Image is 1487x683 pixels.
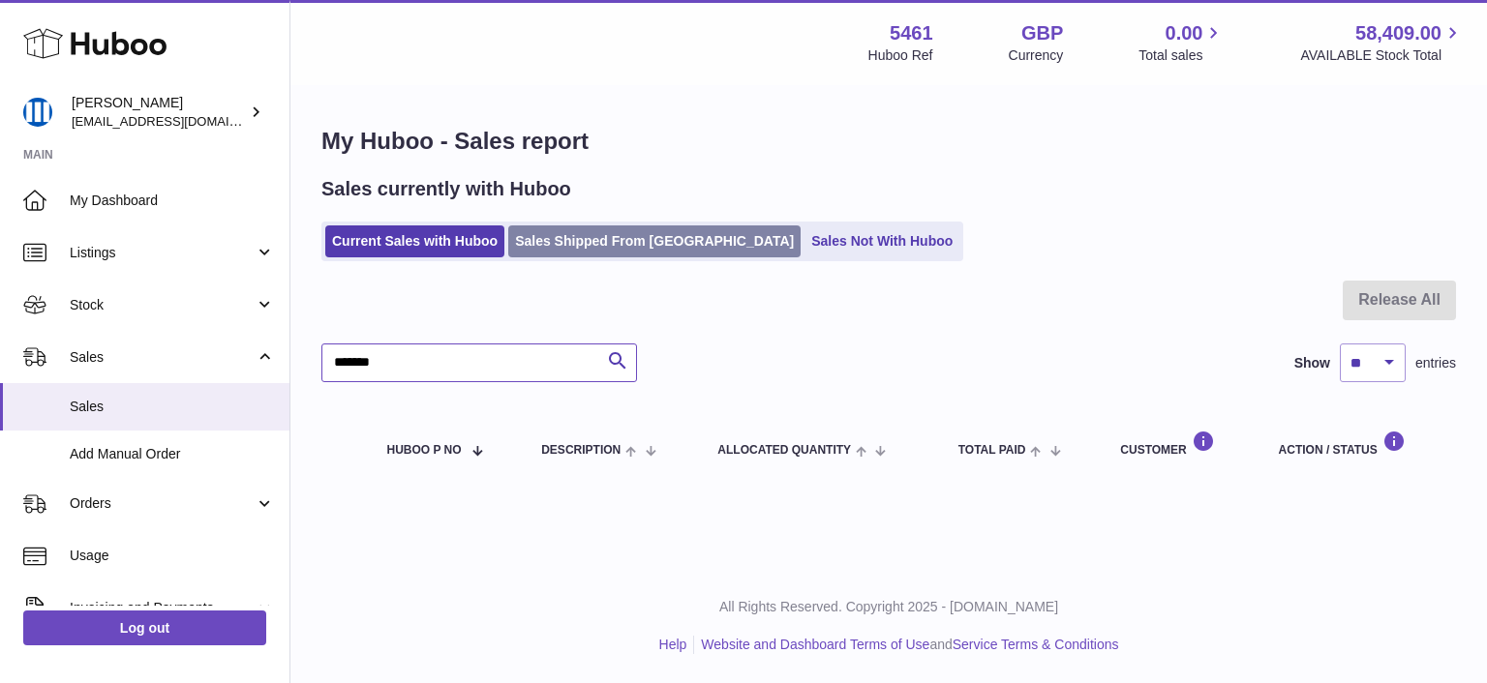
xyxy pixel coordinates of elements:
span: Stock [70,296,255,314]
li: and [694,636,1118,654]
span: Add Manual Order [70,445,275,463]
a: 0.00 Total sales [1138,20,1225,65]
span: 0.00 [1166,20,1203,46]
span: AVAILABLE Stock Total [1300,46,1464,65]
span: Huboo P no [387,444,462,457]
span: Orders [70,494,255,513]
div: Currency [1009,46,1064,65]
img: oksana@monimoto.com [23,98,52,127]
h1: My Huboo - Sales report [321,126,1456,157]
a: Help [659,637,687,652]
span: Sales [70,348,255,367]
span: 58,409.00 [1355,20,1441,46]
a: Website and Dashboard Terms of Use [701,637,929,652]
a: Log out [23,610,266,645]
h2: Sales currently with Huboo [321,176,571,202]
div: Customer [1120,431,1239,457]
span: [EMAIL_ADDRESS][DOMAIN_NAME] [72,113,285,129]
div: [PERSON_NAME] [72,94,246,131]
div: Action / Status [1279,431,1437,457]
span: Invoicing and Payments [70,599,255,617]
span: Usage [70,547,275,565]
strong: 5461 [890,20,933,46]
a: 58,409.00 AVAILABLE Stock Total [1300,20,1464,65]
p: All Rights Reserved. Copyright 2025 - [DOMAIN_NAME] [306,598,1472,616]
a: Current Sales with Huboo [325,225,504,257]
span: My Dashboard [70,192,275,210]
div: Huboo Ref [868,46,933,65]
span: entries [1415,354,1456,372]
a: Sales Shipped From [GEOGRAPHIC_DATA] [508,225,801,257]
label: Show [1294,354,1330,372]
span: Total sales [1138,46,1225,65]
strong: GBP [1021,20,1063,46]
a: Service Terms & Conditions [953,637,1119,652]
span: ALLOCATED Quantity [717,444,851,457]
span: Listings [70,244,255,262]
span: Description [541,444,621,457]
span: Total paid [958,444,1026,457]
span: Sales [70,398,275,416]
a: Sales Not With Huboo [804,225,959,257]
